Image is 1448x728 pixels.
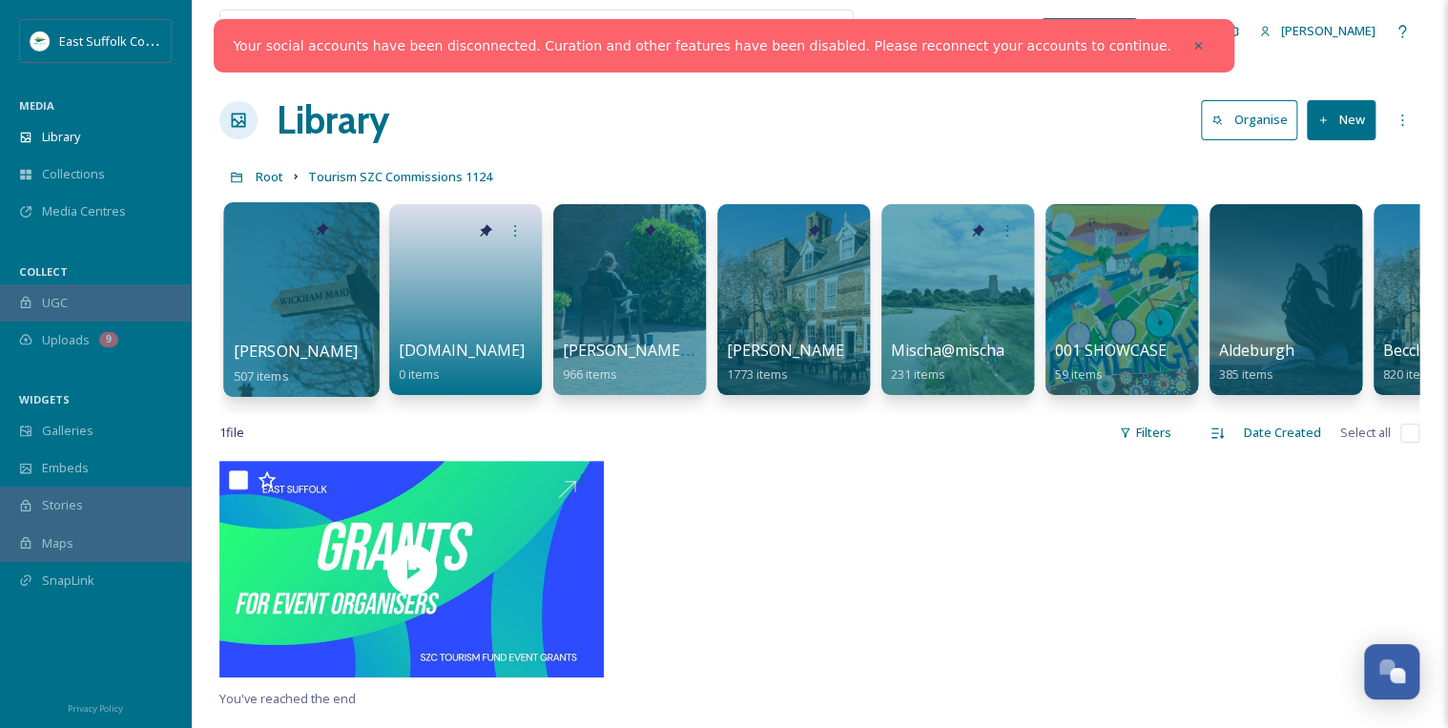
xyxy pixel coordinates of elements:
img: ESC%20Logo.png [31,31,50,51]
span: 59 items [1055,365,1103,383]
span: COLLECT [19,264,68,279]
span: Beccles [1383,340,1436,361]
span: Tourism SZC Commissions 1124 [308,168,492,185]
a: [PERSON_NAME]507 items [234,343,359,385]
a: Your social accounts have been disconnected. Curation and other features have been disabled. Plea... [233,36,1170,56]
a: [PERSON_NAME] @crisp design966 items [563,342,788,383]
span: 1 file [219,424,244,442]
a: [PERSON_NAME] [1250,12,1385,50]
span: 1773 items [727,365,788,383]
a: Tourism SZC Commissions 1124 [308,165,492,188]
span: SnapLink [42,572,94,590]
span: 966 items [563,365,617,383]
span: UGC [42,294,68,312]
span: Maps [42,534,73,552]
img: thumbnail [219,461,604,677]
a: Root [256,165,283,188]
span: 001 SHOWCASE [1055,340,1167,361]
button: Organise [1201,100,1297,139]
span: Embeds [42,459,89,477]
span: Stories [42,496,83,514]
span: 820 items [1383,365,1438,383]
a: [PERSON_NAME] @ETTphotography1773 items [727,342,991,383]
a: Aldeburgh385 items [1219,342,1294,383]
span: Collections [42,165,105,183]
a: Privacy Policy [68,696,123,718]
div: Filters [1109,414,1181,451]
a: Beccles820 items [1383,342,1438,383]
span: [PERSON_NAME] [1281,22,1376,39]
span: [PERSON_NAME] @ETTphotography [727,340,991,361]
input: Search your library [264,10,663,52]
div: Date Created [1234,414,1331,451]
span: Uploads [42,331,90,349]
div: 9 [99,332,118,347]
a: [DOMAIN_NAME]0 items [399,342,525,383]
span: [PERSON_NAME] @crisp design [563,340,788,361]
span: Mischa@mischaphotoltd [891,340,1066,361]
a: Library [277,92,389,149]
span: Galleries [42,422,93,440]
span: MEDIA [19,98,54,113]
span: Library [42,128,80,146]
span: East Suffolk Council [59,31,172,50]
span: WIDGETS [19,392,70,406]
span: Root [256,168,283,185]
a: Mischa@mischaphotoltd231 items [891,342,1066,383]
span: Privacy Policy [68,702,123,715]
span: Select all [1340,424,1391,442]
a: What's New [1042,18,1137,45]
span: Media Centres [42,202,126,220]
span: [PERSON_NAME] [234,341,359,362]
span: 0 items [399,365,440,383]
span: You've reached the end [219,690,356,707]
span: Aldeburgh [1219,340,1294,361]
a: View all files [732,12,843,50]
a: 001 SHOWCASE59 items [1055,342,1167,383]
span: 507 items [234,366,289,384]
span: 385 items [1219,365,1273,383]
button: Open Chat [1364,644,1419,699]
span: [DOMAIN_NAME] [399,340,525,361]
button: New [1307,100,1376,139]
span: 231 items [891,365,945,383]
